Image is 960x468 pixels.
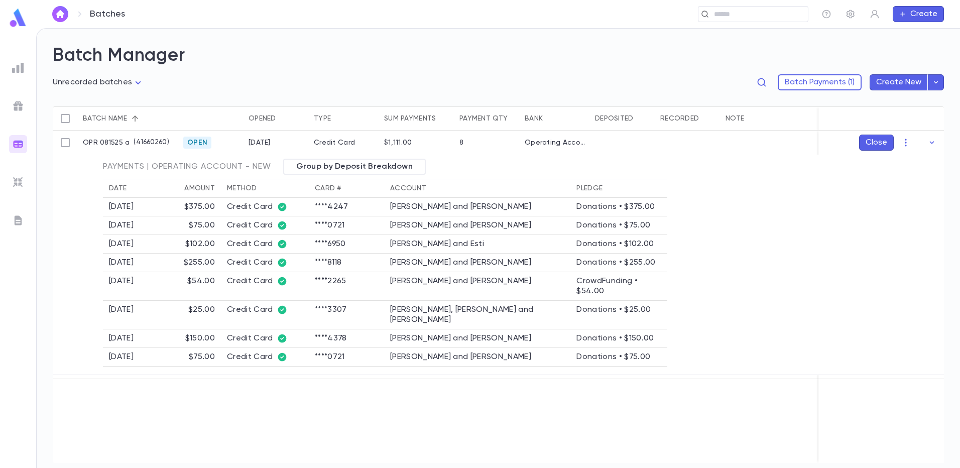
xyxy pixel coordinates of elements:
[309,131,379,155] div: Credit Card
[183,139,211,147] span: Open
[249,139,271,147] div: 8/15/2025
[576,276,661,296] div: CrowdFunding • $54.00
[721,106,821,131] div: Note
[384,272,570,301] td: [PERSON_NAME] and [PERSON_NAME]
[227,333,303,343] div: Credit Card
[12,176,24,188] img: imports_grey.530a8a0e642e233f2baf0ef88e8c9fcb.svg
[146,216,221,235] td: $75.00
[53,75,144,90] div: Unrecorded batches
[130,138,169,148] p: ( 41660260 )
[103,272,146,301] td: [DATE]
[53,45,944,67] h2: Batch Manager
[576,352,661,362] div: Donations • $75.00
[379,106,454,131] div: Sum payments
[146,254,221,272] td: $255.00
[290,162,419,172] span: Group by Deposit Breakdown
[221,179,309,198] th: Method
[283,159,426,175] div: Group by Deposit Breakdown
[384,254,570,272] td: [PERSON_NAME] and [PERSON_NAME]
[520,106,590,131] div: Bank
[146,272,221,301] td: $54.00
[146,348,221,367] td: $75.00
[12,62,24,74] img: reports_grey.c525e4749d1bce6a11f5fe2a8de1b229.svg
[83,139,130,147] p: OPR 081525 a
[227,239,303,249] div: Credit Card
[726,106,744,131] div: Note
[54,10,66,18] img: home_white.a664292cf8c1dea59945f0da9f25487c.svg
[576,305,661,315] div: Donations • $25.00
[384,106,436,131] div: Sum payments
[146,235,221,254] td: $102.00
[384,235,570,254] td: [PERSON_NAME] and Esti
[384,216,570,235] td: [PERSON_NAME] and [PERSON_NAME]
[570,179,667,198] th: Pledge
[384,329,570,348] td: [PERSON_NAME] and [PERSON_NAME]
[103,254,146,272] td: [DATE]
[227,202,303,212] div: Credit Card
[576,333,661,343] div: Donations • $150.00
[103,216,146,235] td: [DATE]
[314,106,331,131] div: Type
[103,301,146,329] td: [DATE]
[8,8,28,28] img: logo
[459,106,508,131] div: Payment qty
[12,214,24,226] img: letters_grey.7941b92b52307dd3b8a917253454ce1c.svg
[576,220,661,230] div: Donations • $75.00
[103,348,146,367] td: [DATE]
[870,74,928,90] button: Create New
[146,179,221,198] th: Amount
[309,179,384,198] th: Card #
[146,329,221,348] td: $150.00
[244,106,309,131] div: Opened
[227,305,303,315] div: Credit Card
[576,202,661,212] div: Donations • $375.00
[778,74,862,90] button: Batch Payments (1)
[525,106,543,131] div: Bank
[595,106,634,131] div: Deposited
[146,198,221,216] td: $375.00
[227,276,303,286] div: Credit Card
[590,106,655,131] div: Deposited
[53,78,132,86] span: Unrecorded batches
[103,235,146,254] td: [DATE]
[146,301,221,329] td: $25.00
[103,179,146,198] th: Date
[525,139,585,147] div: Operating Account - New
[893,6,944,22] button: Create
[459,139,463,147] div: 8
[384,348,570,367] td: [PERSON_NAME] and [PERSON_NAME]
[12,138,24,150] img: batches_gradient.0a22e14384a92aa4cd678275c0c39cc4.svg
[12,100,24,112] img: campaigns_grey.99e729a5f7ee94e3726e6486bddda8f1.svg
[576,258,661,268] div: Donations • $255.00
[384,301,570,329] td: [PERSON_NAME], [PERSON_NAME] and [PERSON_NAME]
[454,106,520,131] div: Payment qty
[576,239,661,249] div: Donations • $102.00
[103,329,146,348] td: [DATE]
[859,135,894,151] button: Close
[127,110,143,127] button: Sort
[227,258,303,268] div: Credit Card
[384,198,570,216] td: [PERSON_NAME] and [PERSON_NAME]
[103,198,146,216] td: [DATE]
[227,352,303,362] div: Credit Card
[384,179,570,198] th: Account
[83,106,127,131] div: Batch name
[660,106,699,131] div: Recorded
[78,106,178,131] div: Batch name
[249,106,276,131] div: Opened
[227,220,303,230] div: Credit Card
[103,162,271,172] span: Payments | Operating Account - New
[384,139,412,147] div: $1,111.00
[309,106,379,131] div: Type
[90,9,125,20] p: Batches
[655,106,721,131] div: Recorded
